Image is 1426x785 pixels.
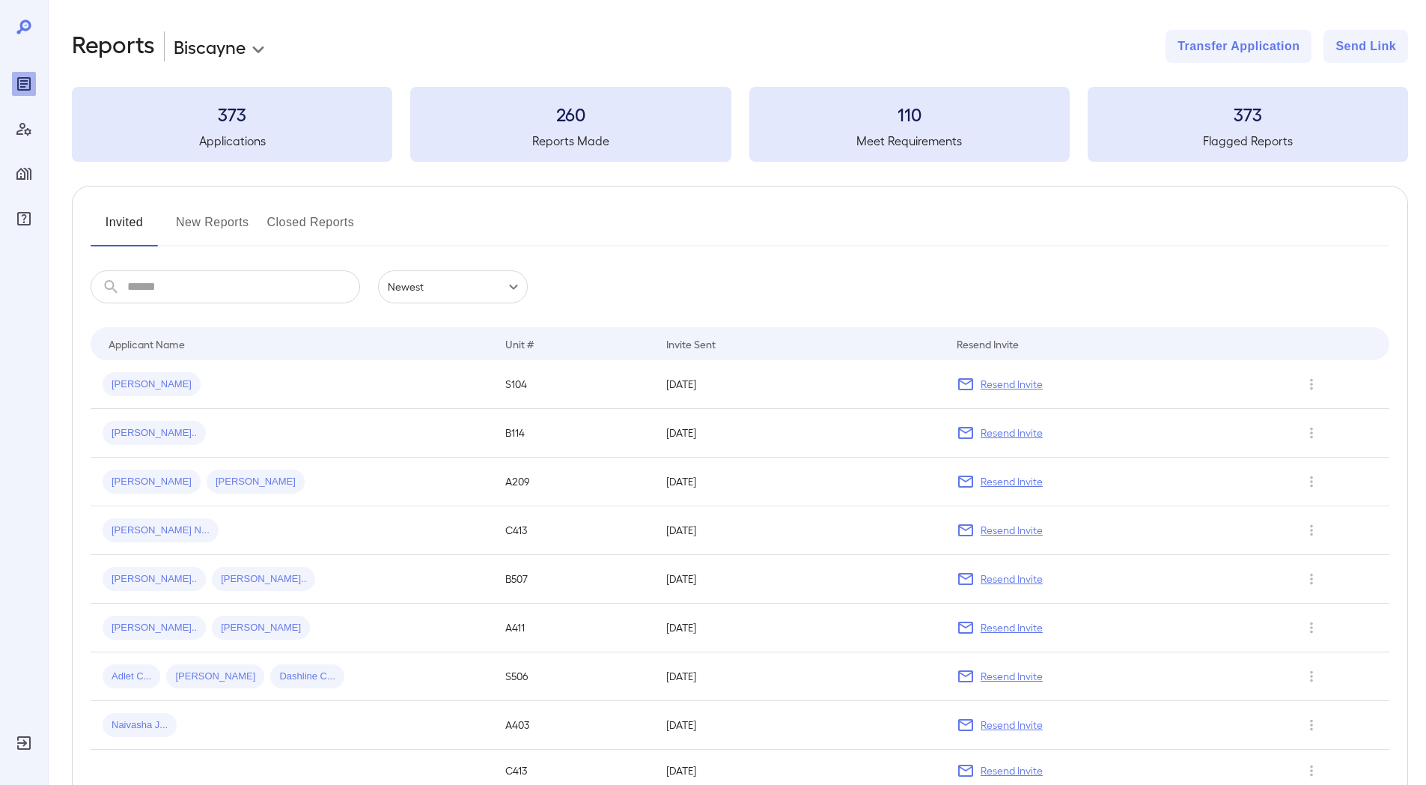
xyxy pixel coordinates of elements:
[493,409,654,458] td: B114
[12,72,36,96] div: Reports
[749,132,1070,150] h5: Meet Requirements
[654,604,944,652] td: [DATE]
[666,335,716,353] div: Invite Sent
[103,426,206,440] span: [PERSON_NAME]..
[109,335,185,353] div: Applicant Name
[166,670,264,684] span: [PERSON_NAME]
[410,102,731,126] h3: 260
[493,506,654,555] td: C413
[957,335,1019,353] div: Resend Invite
[505,335,534,353] div: Unit #
[1299,518,1323,542] button: Row Actions
[493,604,654,652] td: A411
[410,132,731,150] h5: Reports Made
[12,207,36,231] div: FAQ
[1299,713,1323,737] button: Row Actions
[654,409,944,458] td: [DATE]
[1323,30,1408,63] button: Send Link
[1166,30,1311,63] button: Transfer Application
[981,718,1043,733] p: Resend Invite
[493,555,654,604] td: B507
[981,763,1043,778] p: Resend Invite
[176,210,249,246] button: New Reports
[493,701,654,750] td: A403
[981,669,1043,684] p: Resend Invite
[1299,372,1323,396] button: Row Actions
[103,524,219,538] span: [PERSON_NAME] N...
[1299,664,1323,688] button: Row Actions
[270,670,344,684] span: Dashline C...
[654,360,944,409] td: [DATE]
[749,102,1070,126] h3: 110
[493,458,654,506] td: A209
[981,572,1043,587] p: Resend Invite
[1299,470,1323,494] button: Row Actions
[212,621,310,635] span: [PERSON_NAME]
[1299,759,1323,783] button: Row Actions
[207,475,305,489] span: [PERSON_NAME]
[1088,132,1408,150] h5: Flagged Reports
[12,162,36,186] div: Manage Properties
[72,102,392,126] h3: 373
[103,718,177,733] span: Naivasha J...
[654,506,944,555] td: [DATE]
[103,378,201,392] span: [PERSON_NAME]
[981,474,1043,489] p: Resend Invite
[981,620,1043,635] p: Resend Invite
[378,270,528,303] div: Newest
[1299,421,1323,445] button: Row Actions
[212,572,315,587] span: [PERSON_NAME]..
[1088,102,1408,126] h3: 373
[1299,567,1323,591] button: Row Actions
[12,731,36,755] div: Log Out
[91,210,158,246] button: Invited
[981,523,1043,538] p: Resend Invite
[654,652,944,701] td: [DATE]
[493,652,654,701] td: S506
[654,701,944,750] td: [DATE]
[72,87,1408,162] summary: 373Applications260Reports Made110Meet Requirements373Flagged Reports
[654,458,944,506] td: [DATE]
[493,360,654,409] td: S104
[267,210,355,246] button: Closed Reports
[103,621,206,635] span: [PERSON_NAME]..
[654,555,944,604] td: [DATE]
[981,377,1043,392] p: Resend Invite
[103,670,160,684] span: Adlet C...
[1299,616,1323,640] button: Row Actions
[103,572,206,587] span: [PERSON_NAME]..
[981,425,1043,440] p: Resend Invite
[103,475,201,489] span: [PERSON_NAME]
[72,30,155,63] h2: Reports
[174,34,246,58] p: Biscayne
[72,132,392,150] h5: Applications
[12,117,36,141] div: Manage Users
